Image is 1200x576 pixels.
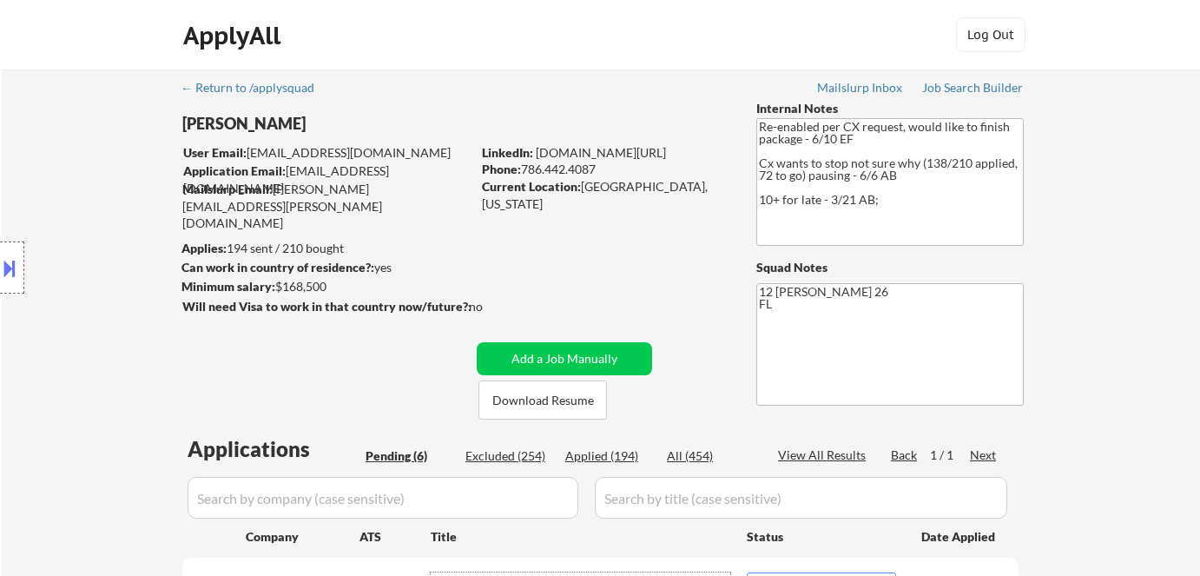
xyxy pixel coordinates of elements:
div: Excluded (254) [465,447,552,465]
strong: Current Location: [482,179,581,194]
input: Search by title (case sensitive) [595,477,1007,519]
div: Status [747,520,896,552]
div: Job Search Builder [922,82,1024,94]
div: Company [246,528,359,546]
strong: LinkedIn: [482,145,533,160]
a: [DOMAIN_NAME][URL] [536,145,666,160]
div: 786.442.4087 [482,161,728,178]
div: All (454) [667,447,754,465]
div: View All Results [778,447,871,464]
a: Mailslurp Inbox [817,81,904,98]
input: Search by company (case sensitive) [188,477,578,519]
div: Mailslurp Inbox [817,82,904,94]
div: Pending (6) [366,447,452,465]
div: 194 sent / 210 bought [181,240,471,257]
button: Download Resume [478,381,607,420]
div: ATS [359,528,431,546]
div: [EMAIL_ADDRESS][DOMAIN_NAME] [183,162,471,196]
button: Log Out [956,17,1025,52]
div: [GEOGRAPHIC_DATA], [US_STATE] [482,178,728,212]
div: Title [431,528,730,546]
div: [PERSON_NAME] [182,113,539,135]
div: Back [891,447,919,464]
div: [EMAIL_ADDRESS][DOMAIN_NAME] [183,144,471,162]
strong: Phone: [482,162,521,176]
div: Applied (194) [565,447,652,465]
div: $168,500 [181,278,471,295]
div: Squad Notes [756,259,1024,276]
div: ← Return to /applysquad [181,82,331,94]
div: Date Applied [921,528,998,546]
a: Job Search Builder [922,81,1024,98]
div: 1 / 1 [930,447,970,464]
div: Internal Notes [756,100,1024,117]
div: yes [181,259,465,276]
div: [PERSON_NAME][EMAIL_ADDRESS][PERSON_NAME][DOMAIN_NAME] [182,181,471,232]
strong: Will need Visa to work in that country now/future?: [182,299,471,314]
a: ← Return to /applysquad [181,81,331,98]
div: Next [970,447,998,464]
button: Add a Job Manually [477,342,652,375]
div: ApplyAll [183,21,286,50]
div: no [469,298,518,315]
div: Applications [188,439,359,460]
